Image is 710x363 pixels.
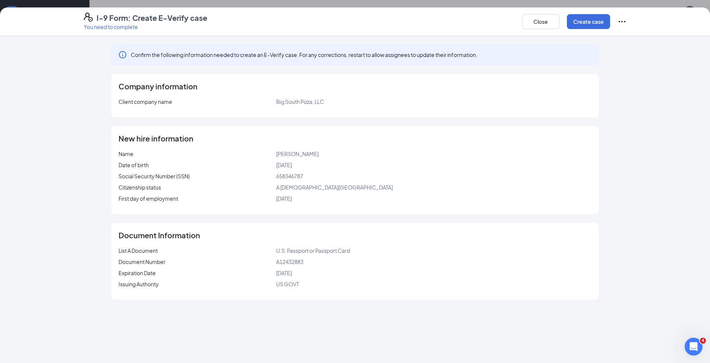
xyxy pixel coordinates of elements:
[522,14,559,29] button: Close
[131,51,477,58] span: Confirm the following information needed to create an E-Verify case. For any corrections, restart...
[119,270,156,276] span: Expiration Date
[119,162,149,168] span: Date of birth
[276,173,303,179] span: 658346787
[119,195,178,202] span: First day of employment
[84,13,93,22] svg: FormI9EVerifyIcon
[276,98,324,105] span: Big South Pizza, LLC
[276,281,299,287] span: US GOVT
[276,195,292,202] span: [DATE]
[119,247,158,254] span: List A Document
[618,17,627,26] svg: Ellipses
[276,184,393,191] span: A [DEMOGRAPHIC_DATA][GEOGRAPHIC_DATA]
[119,281,159,287] span: Issuing Authority
[84,23,207,31] p: You need to complete
[276,258,303,265] span: A12432883
[276,150,319,157] span: [PERSON_NAME]
[700,338,706,344] span: 4
[119,135,193,142] span: New hire information
[119,98,172,105] span: Client company name
[276,162,292,168] span: [DATE]
[119,173,190,179] span: Social Security Number (SSN)
[276,247,350,254] span: U.S. Passport or Passport Card
[118,50,127,59] svg: Info
[567,14,610,29] button: Create case
[685,338,703,356] iframe: Intercom live chat
[119,184,161,191] span: Citizenship status
[119,83,198,90] span: Company information
[97,13,207,23] h4: I-9 Form: Create E-Verify case
[119,258,165,265] span: Document Number
[119,150,133,157] span: Name
[119,232,200,239] span: Document Information
[276,270,292,276] span: [DATE]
